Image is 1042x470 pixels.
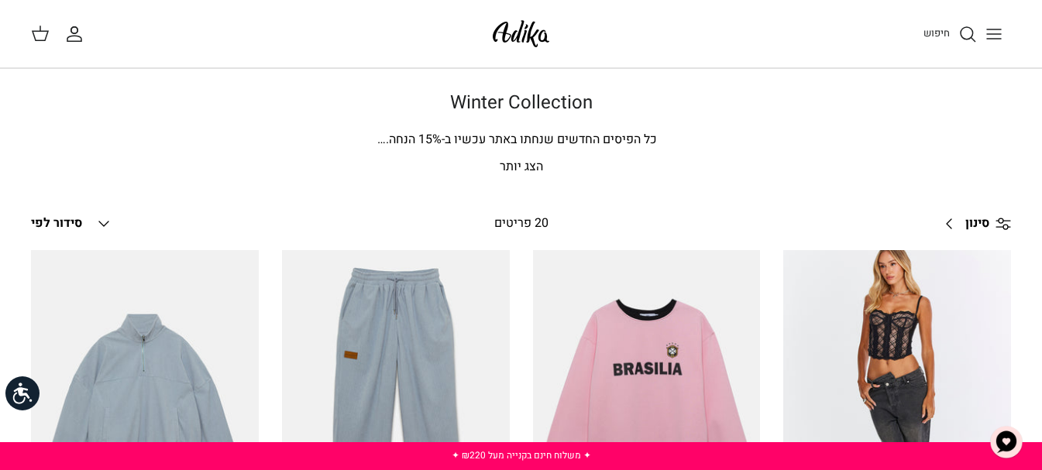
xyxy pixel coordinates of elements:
[965,214,989,234] span: סינון
[488,15,554,52] img: Adika IL
[923,25,977,43] a: חיפוש
[418,130,432,149] span: 15
[452,448,591,462] a: ✦ משלוח חינם בקנייה מעל ₪220 ✦
[923,26,950,40] span: חיפוש
[31,214,82,232] span: סידור לפי
[934,205,1011,242] a: סינון
[31,92,1011,115] h1: Winter Collection
[401,214,641,234] div: 20 פריטים
[65,25,90,43] a: החשבון שלי
[983,419,1030,465] button: צ'אט
[977,17,1011,51] button: Toggle menu
[31,207,113,241] button: סידור לפי
[442,130,657,149] span: כל הפיסים החדשים שנחתו באתר עכשיו ב-
[31,157,1011,177] p: הצג יותר
[377,130,442,149] span: % הנחה.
